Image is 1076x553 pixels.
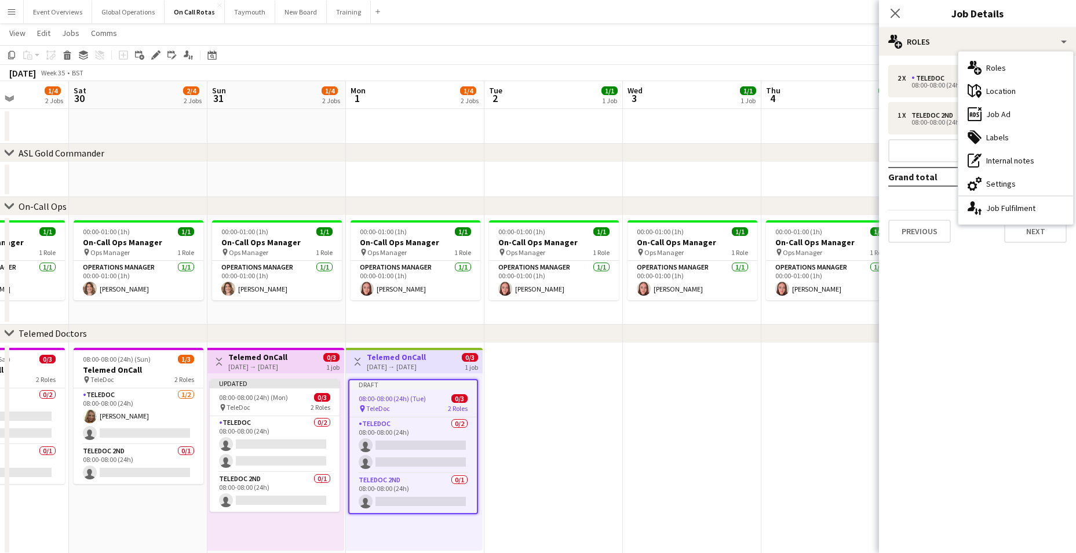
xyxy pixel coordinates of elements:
span: 1/1 [316,227,333,236]
span: Ops Manager [90,248,130,257]
span: 2/4 [183,86,199,95]
div: Draft08:00-08:00 (24h) (Tue)0/3 TeleDoc2 RolesTeleDoc0/208:00-08:00 (24h) TeleDoc 2nd0/108:00-08:... [348,379,478,514]
app-card-role: TeleDoc 2nd0/108:00-08:00 (24h) [210,472,340,512]
span: TeleDoc [90,375,114,384]
div: [DATE] [9,67,36,79]
span: 31 [210,92,226,105]
div: Telemed Doctors [19,328,87,339]
span: 00:00-01:00 (1h) [775,227,822,236]
app-card-role: Operations Manager1/100:00-01:00 (1h)[PERSON_NAME] [351,261,480,300]
span: Wed [628,85,643,96]
button: Training [327,1,371,23]
span: 0/3 [462,353,478,362]
span: 1 Role [39,248,56,257]
span: Sun [212,85,226,96]
div: Roles [958,56,1073,79]
div: 08:00-08:00 (24h) [898,82,1045,88]
span: 2 Roles [174,375,194,384]
span: 2 Roles [36,375,56,384]
app-card-role: TeleDoc0/208:00-08:00 (24h) [210,416,340,472]
div: [DATE] → [DATE] [228,362,287,371]
span: 00:00-01:00 (1h) [498,227,545,236]
button: Event Overviews [24,1,92,23]
div: 2 Jobs [322,96,340,105]
span: 1/4 [460,86,476,95]
div: Internal notes [958,149,1073,172]
h3: On-Call Ops Manager [766,237,896,248]
span: Week 35 [38,68,67,77]
app-card-role: TeleDoc 2nd0/108:00-08:00 (24h) [74,445,203,484]
div: BST [72,68,83,77]
span: 00:00-01:00 (1h) [637,227,684,236]
span: 2 [487,92,502,105]
span: 1/1 [740,86,756,95]
td: Grand total [888,168,1012,186]
h3: On-Call Ops Manager [212,237,342,248]
div: On-Call Ops [19,201,67,212]
span: 0/3 [39,355,56,363]
span: Thu [766,85,780,96]
span: 00:00-01:00 (1h) [221,227,268,236]
button: Next [1004,220,1067,243]
span: 1/4 [322,86,338,95]
span: 08:00-08:00 (24h) (Tue) [359,394,426,403]
span: 1/1 [593,227,610,236]
div: 1 Job [741,96,756,105]
span: 00:00-01:00 (1h) [360,227,407,236]
span: 1/4 [45,86,61,95]
span: 1/1 [732,227,748,236]
span: 08:00-08:00 (24h) (Mon) [219,393,288,402]
app-job-card: 00:00-01:00 (1h)1/1On-Call Ops Manager Ops Manager1 RoleOperations Manager1/100:00-01:00 (1h)[PER... [351,220,480,300]
button: Add role [888,139,1067,162]
app-job-card: 00:00-01:00 (1h)1/1On-Call Ops Manager Ops Manager1 RoleOperations Manager1/100:00-01:00 (1h)[PER... [212,220,342,300]
span: 1/1 [39,227,56,236]
div: TeleDoc 2nd [911,111,958,119]
span: Jobs [62,28,79,38]
div: Job Fulfilment [958,197,1073,220]
div: 2 x [898,74,911,82]
div: 1 job [326,362,340,372]
span: 1 Role [177,248,194,257]
div: 08:00-08:00 (24h) [898,119,1045,125]
div: 1 x [898,111,911,119]
span: 4 [764,92,780,105]
app-card-role: Operations Manager1/100:00-01:00 (1h)[PERSON_NAME] [628,261,757,300]
span: Sat [74,85,86,96]
app-card-role: Operations Manager1/100:00-01:00 (1h)[PERSON_NAME] [766,261,896,300]
span: Comms [91,28,117,38]
button: Global Operations [92,1,165,23]
div: 1 Job [602,96,617,105]
a: View [5,26,30,41]
app-job-card: 08:00-08:00 (24h) (Sun)1/3Telemed OnCall TeleDoc2 RolesTeleDoc1/208:00-08:00 (24h)[PERSON_NAME] T... [74,348,203,484]
span: 1 [349,92,366,105]
span: 1 Role [316,248,333,257]
h3: Telemed OnCall [228,352,287,362]
app-job-card: 00:00-01:00 (1h)1/1On-Call Ops Manager Ops Manager1 RoleOperations Manager1/100:00-01:00 (1h)[PER... [628,220,757,300]
div: Draft [349,380,477,390]
div: ASL Gold Commander [19,147,104,159]
h3: On-Call Ops Manager [74,237,203,248]
span: 1/3 [178,355,194,363]
button: Taymouth [225,1,275,23]
div: 00:00-01:00 (1h)1/1On-Call Ops Manager Ops Manager1 RoleOperations Manager1/100:00-01:00 (1h)[PER... [489,220,619,300]
a: Comms [86,26,122,41]
span: View [9,28,25,38]
span: 08:00-08:00 (24h) (Sun) [83,355,151,363]
app-job-card: 00:00-01:00 (1h)1/1On-Call Ops Manager Ops Manager1 RoleOperations Manager1/100:00-01:00 (1h)[PER... [74,220,203,300]
span: 2 Roles [448,404,468,413]
h3: Telemed OnCall [74,365,203,375]
span: 00:00-01:00 (1h) [83,227,130,236]
div: 2 Jobs [184,96,202,105]
span: 1 Role [731,248,748,257]
span: Ops Manager [229,248,268,257]
div: 00:00-01:00 (1h)1/1On-Call Ops Manager Ops Manager1 RoleOperations Manager1/100:00-01:00 (1h)[PER... [766,220,896,300]
div: Roles [879,28,1076,56]
div: 1 job [465,362,478,372]
h3: On-Call Ops Manager [351,237,480,248]
span: 1/1 [455,227,471,236]
span: TeleDoc [227,403,250,412]
span: 1 Role [593,248,610,257]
